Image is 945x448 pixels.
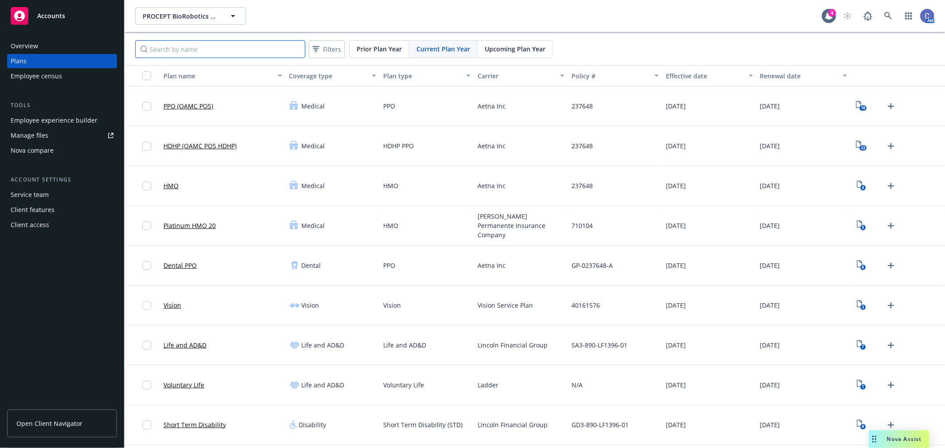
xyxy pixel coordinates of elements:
input: Toggle Row Selected [142,221,151,230]
span: [DATE] [760,101,780,111]
a: Life and AD&D [163,340,206,350]
a: Platinum HMO 20 [163,221,216,230]
a: View Plan Documents [854,259,868,273]
text: 9 [862,424,864,430]
div: Nova compare [11,143,54,158]
a: Service team [7,188,117,202]
button: PROCEPT BioRobotics Corporation [135,7,246,25]
span: HDHP PPO [383,141,414,151]
span: [DATE] [666,101,686,111]
span: Life and AD&D [383,340,426,350]
span: HMO [383,221,398,230]
span: Life and AD&D [302,340,345,350]
span: SA3-890-LF1396-01 [572,340,627,350]
input: Toggle Row Selected [142,341,151,350]
text: 4 [862,185,864,191]
span: Medical [302,221,325,230]
div: Policy # [572,71,649,81]
button: Plan name [160,65,286,86]
span: [PERSON_NAME] Permanente Insurance Company [478,212,565,239]
span: [DATE] [760,181,780,190]
div: 4 [828,9,836,17]
span: Nova Assist [887,435,922,443]
div: Manage files [11,128,48,143]
span: Lincoln Financial Group [478,340,548,350]
a: PPO (OAMC POS) [163,101,213,111]
a: Upload Plan Documents [884,338,898,352]
a: Overview [7,39,117,53]
text: 18 [861,105,865,111]
span: Aetna Inc [478,101,506,111]
input: Toggle Row Selected [142,381,151,390]
span: [DATE] [760,261,780,270]
div: Plan type [383,71,461,81]
a: View Plan Documents [854,179,868,193]
a: Upload Plan Documents [884,179,898,193]
text: 3 [862,305,864,310]
input: Toggle Row Selected [142,301,151,310]
span: GD3-890-LF1396-01 [572,420,629,429]
span: Accounts [37,12,65,19]
input: Select all [142,71,151,80]
div: Service team [11,188,49,202]
a: Upload Plan Documents [884,418,898,432]
span: Vision [302,301,319,310]
span: Aetna Inc [478,261,506,270]
span: Aetna Inc [478,141,506,151]
span: [DATE] [666,181,686,190]
span: N/A [572,380,583,390]
span: Dental [302,261,321,270]
span: Vision [383,301,401,310]
a: Switch app [900,7,918,25]
a: Client features [7,203,117,217]
input: Toggle Row Selected [142,182,151,190]
span: Short Term Disability (STD) [383,420,463,429]
div: Employee experience builder [11,113,97,127]
div: Tools [7,101,117,110]
span: [DATE] [760,221,780,230]
span: Medical [302,141,325,151]
span: 237648 [572,141,593,151]
a: Manage files [7,128,117,143]
a: Employee experience builder [7,113,117,127]
a: Upload Plan Documents [884,298,898,313]
span: Disability [299,420,327,429]
span: Ladder [478,380,498,390]
div: Plan name [163,71,272,81]
span: [DATE] [666,221,686,230]
span: [DATE] [666,340,686,350]
span: Life and AD&D [302,380,345,390]
a: Employee census [7,69,117,83]
span: [DATE] [760,301,780,310]
text: 8 [862,265,864,270]
a: Upload Plan Documents [884,259,898,273]
span: PPO [383,261,395,270]
div: Effective date [666,71,743,81]
button: Nova Assist [869,430,929,448]
span: Medical [302,181,325,190]
span: GP-0237648-A [572,261,613,270]
button: Policy # [568,65,662,86]
div: Overview [11,39,38,53]
a: Upload Plan Documents [884,99,898,113]
span: [DATE] [666,141,686,151]
span: Medical [302,101,325,111]
button: Carrier [474,65,568,86]
span: Filters [311,43,343,56]
text: 5 [862,225,864,231]
span: 237648 [572,181,593,190]
a: Client access [7,218,117,232]
a: View Plan Documents [854,418,868,432]
button: Filters [309,40,345,58]
span: [DATE] [760,380,780,390]
a: Short Term Disability [163,420,226,429]
button: Coverage type [286,65,380,86]
span: Prior Plan Year [357,44,402,54]
a: Upload Plan Documents [884,378,898,392]
img: photo [920,9,934,23]
span: Vision Service Plan [478,301,533,310]
button: Plan type [380,65,474,86]
span: Open Client Navigator [16,419,82,428]
text: 22 [861,145,865,151]
span: [DATE] [760,141,780,151]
